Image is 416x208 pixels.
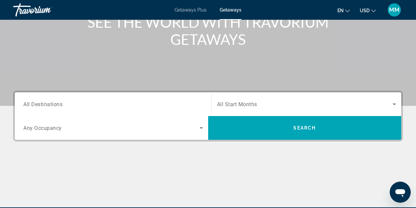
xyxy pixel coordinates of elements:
button: User Menu [386,3,403,17]
h1: SEE THE WORLD WITH TRAVORIUM GETAWAYS [85,14,331,48]
span: All Destinations [23,101,62,107]
span: USD [360,8,370,13]
span: MM [389,7,400,13]
span: Any Occupancy [23,125,62,131]
button: Change language [337,6,350,15]
span: All Start Months [217,101,257,107]
a: Travorium [13,1,79,18]
span: Search [293,125,316,131]
div: Search widget [15,92,401,140]
button: Search [208,116,402,140]
input: Select destination [23,101,203,108]
a: Getaways Plus [175,7,207,13]
iframe: Button to launch messaging window [390,182,411,203]
button: Change currency [360,6,376,15]
span: en [337,8,344,13]
a: Getaways [220,7,241,13]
